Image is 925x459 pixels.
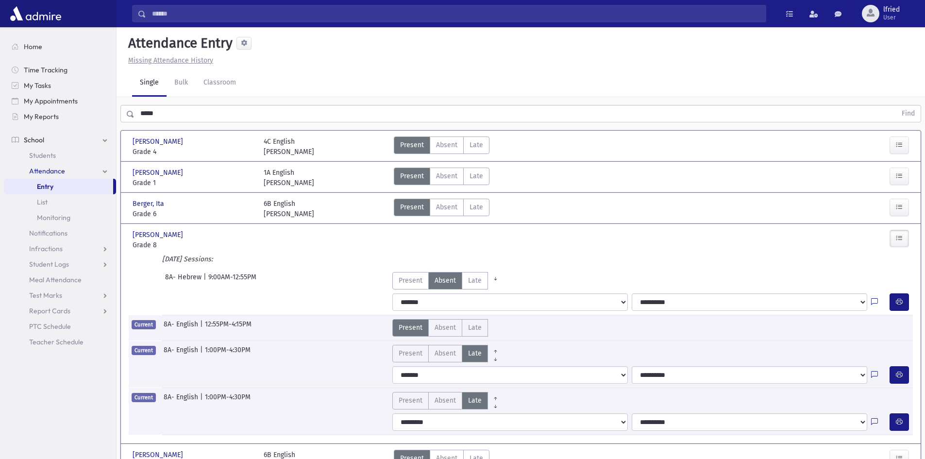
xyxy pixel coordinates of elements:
[200,392,205,409] span: |
[4,163,116,179] a: Attendance
[29,291,62,300] span: Test Marks
[468,275,482,286] span: Late
[896,105,921,122] button: Find
[29,229,67,238] span: Notifications
[146,5,766,22] input: Search
[4,93,116,109] a: My Appointments
[24,66,67,74] span: Time Tracking
[4,194,116,210] a: List
[4,319,116,334] a: PTC Schedule
[392,272,503,289] div: AttTypes
[4,256,116,272] a: Student Logs
[400,140,424,150] span: Present
[470,140,483,150] span: Late
[164,319,200,337] span: 8A- English
[394,168,489,188] div: AttTypes
[394,199,489,219] div: AttTypes
[133,240,254,250] span: Grade 8
[468,323,482,333] span: Late
[4,225,116,241] a: Notifications
[124,56,213,65] a: Missing Attendance History
[488,345,503,353] a: All Prior
[399,323,422,333] span: Present
[29,306,70,315] span: Report Cards
[4,132,116,148] a: School
[488,353,503,360] a: All Later
[394,136,489,157] div: AttTypes
[24,112,59,121] span: My Reports
[167,69,196,97] a: Bulk
[132,346,156,355] span: Current
[399,395,422,406] span: Present
[436,140,457,150] span: Absent
[4,62,116,78] a: Time Tracking
[29,260,69,269] span: Student Logs
[24,136,44,144] span: School
[470,171,483,181] span: Late
[29,151,56,160] span: Students
[4,148,116,163] a: Students
[200,319,205,337] span: |
[24,42,42,51] span: Home
[196,69,244,97] a: Classroom
[4,334,116,350] a: Teacher Schedule
[205,345,251,362] span: 1:00PM-4:30PM
[392,345,503,362] div: AttTypes
[133,168,185,178] span: [PERSON_NAME]
[133,230,185,240] span: [PERSON_NAME]
[37,213,70,222] span: Monitoring
[264,136,314,157] div: 4C English [PERSON_NAME]
[468,348,482,358] span: Late
[133,136,185,147] span: [PERSON_NAME]
[205,319,252,337] span: 12:55PM-4:15PM
[883,14,900,21] span: User
[4,272,116,288] a: Meal Attendance
[488,400,503,408] a: All Later
[4,78,116,93] a: My Tasks
[205,392,251,409] span: 1:00PM-4:30PM
[4,241,116,256] a: Infractions
[4,288,116,303] a: Test Marks
[4,109,116,124] a: My Reports
[37,198,48,206] span: List
[436,202,457,212] span: Absent
[29,338,84,346] span: Teacher Schedule
[124,35,233,51] h5: Attendance Entry
[436,171,457,181] span: Absent
[200,345,205,362] span: |
[164,345,200,362] span: 8A- English
[435,323,456,333] span: Absent
[203,272,208,289] span: |
[4,39,116,54] a: Home
[29,275,82,284] span: Meal Attendance
[133,147,254,157] span: Grade 4
[470,202,483,212] span: Late
[24,97,78,105] span: My Appointments
[132,393,156,402] span: Current
[400,202,424,212] span: Present
[883,6,900,14] span: lfried
[128,56,213,65] u: Missing Attendance History
[392,319,488,337] div: AttTypes
[133,209,254,219] span: Grade 6
[399,348,422,358] span: Present
[400,171,424,181] span: Present
[435,275,456,286] span: Absent
[392,392,503,409] div: AttTypes
[264,199,314,219] div: 6B English [PERSON_NAME]
[24,81,51,90] span: My Tasks
[4,210,116,225] a: Monitoring
[164,392,200,409] span: 8A- English
[29,244,63,253] span: Infractions
[488,392,503,400] a: All Prior
[4,303,116,319] a: Report Cards
[208,272,256,289] span: 9:00AM-12:55PM
[29,167,65,175] span: Attendance
[133,199,166,209] span: Berger, Ita
[29,322,71,331] span: PTC Schedule
[4,179,113,194] a: Entry
[264,168,314,188] div: 1A English [PERSON_NAME]
[162,255,213,263] i: [DATE] Sessions:
[132,320,156,329] span: Current
[435,395,456,406] span: Absent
